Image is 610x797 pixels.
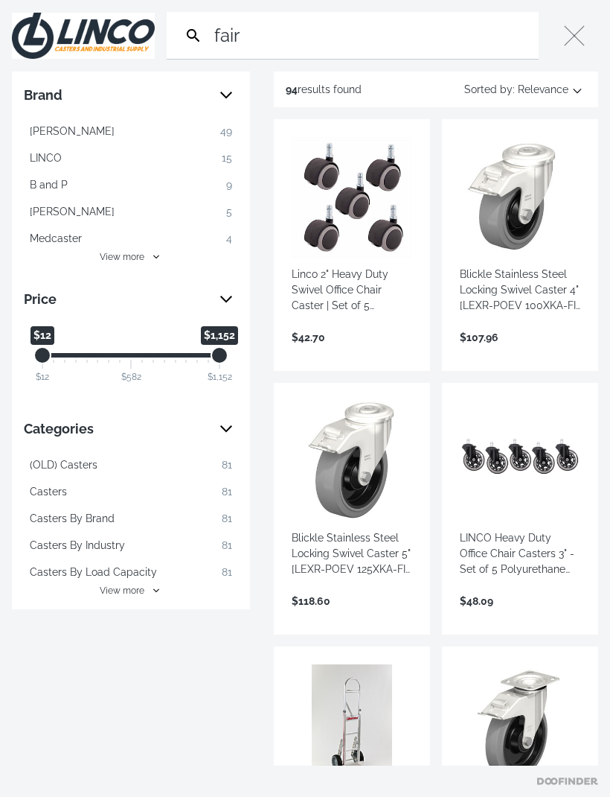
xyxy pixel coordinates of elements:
span: 4 [226,231,232,247]
span: Casters By Load Capacity [30,565,157,580]
span: (OLD) Casters [30,457,97,473]
span: LINCO [30,150,62,166]
span: Categories [24,417,208,441]
span: 81 [222,565,232,580]
div: $1,152 [208,370,232,384]
span: Casters [30,484,67,500]
span: B and P [30,177,68,193]
strong: 94 [286,83,298,95]
span: 49 [220,124,232,139]
button: B and P 9 [24,173,238,197]
span: 81 [222,484,232,500]
button: Medcaster 4 [24,226,238,250]
div: Minimum Price [33,346,51,364]
span: Casters By Brand [30,511,115,527]
span: 5 [226,204,232,220]
span: Relevance [518,77,568,101]
img: Close [12,13,155,59]
svg: Sort [568,80,586,98]
button: Casters By Industry 81 [24,533,238,557]
span: Casters By Industry [30,538,125,553]
span: [PERSON_NAME] [30,204,115,220]
div: Maximum Price [211,346,228,364]
button: Casters By Load Capacity 81 [24,560,238,584]
svg: Search [184,27,202,45]
span: 81 [222,511,232,527]
div: $582 [121,370,141,384]
span: View more [100,584,144,597]
span: [PERSON_NAME] [30,124,115,139]
span: View more [100,250,144,264]
button: LINCO 15 [24,146,238,170]
button: View more [24,584,238,597]
div: $12 [36,370,49,384]
button: Sorted by:Relevance Sort [461,77,586,101]
span: Medcaster [30,231,82,247]
button: [PERSON_NAME] 5 [24,200,238,223]
span: 81 [222,538,232,553]
span: Brand [24,83,208,107]
span: Price [24,288,208,311]
button: [PERSON_NAME] 49 [24,119,238,143]
button: Close [550,12,598,60]
button: Casters By Brand 81 [24,507,238,530]
span: 15 [222,150,232,166]
div: results found [286,77,362,101]
button: (OLD) Casters 81 [24,453,238,477]
span: 81 [222,457,232,473]
input: Search… [211,12,533,59]
button: View more [24,250,238,264]
button: Casters 81 [24,480,238,504]
span: 9 [226,177,232,193]
a: Doofinder home page [537,778,598,785]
